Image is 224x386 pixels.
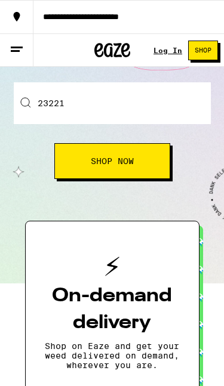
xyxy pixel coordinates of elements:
[45,341,180,370] p: Shop on Eaze and get your weed delivered on demand, wherever you are.
[195,47,211,54] span: Shop
[45,283,180,336] h3: On-demand delivery
[188,41,218,60] button: Shop
[182,41,224,60] a: Shop
[91,157,134,165] span: Shop Now
[14,82,211,124] input: Enter your delivery address
[154,47,182,54] a: Log In
[54,143,170,179] button: Shop Now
